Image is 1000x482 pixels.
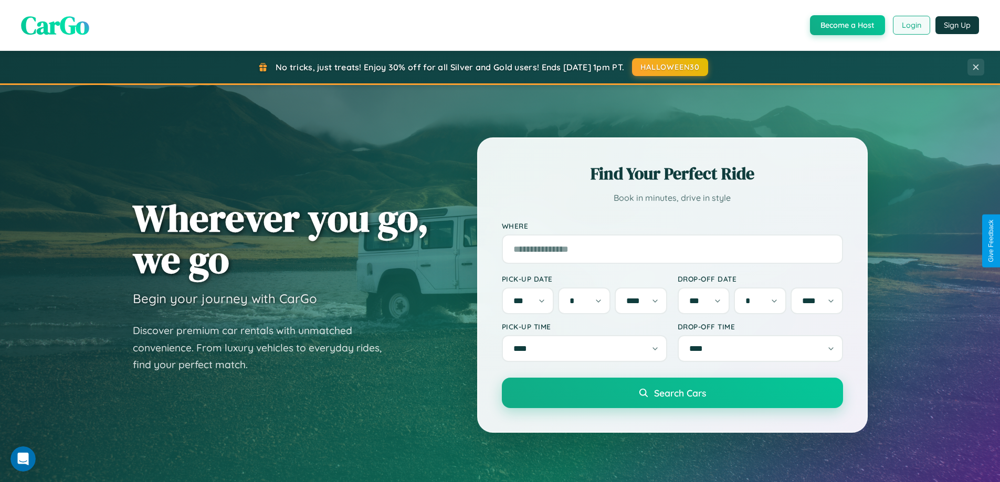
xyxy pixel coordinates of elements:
[133,197,429,280] h1: Wherever you go, we go
[678,322,843,331] label: Drop-off Time
[21,8,89,42] span: CarGo
[502,190,843,206] p: Book in minutes, drive in style
[935,16,979,34] button: Sign Up
[133,322,395,373] p: Discover premium car rentals with unmatched convenience. From luxury vehicles to everyday rides, ...
[893,16,930,35] button: Login
[502,322,667,331] label: Pick-up Time
[987,220,995,262] div: Give Feedback
[502,221,843,230] label: Where
[276,62,624,72] span: No tricks, just treats! Enjoy 30% off for all Silver and Gold users! Ends [DATE] 1pm PT.
[678,274,843,283] label: Drop-off Date
[502,162,843,185] h2: Find Your Perfect Ride
[133,291,317,306] h3: Begin your journey with CarGo
[632,58,708,76] button: HALLOWEEN30
[10,446,36,472] iframe: Intercom live chat
[502,274,667,283] label: Pick-up Date
[502,378,843,408] button: Search Cars
[654,387,706,399] span: Search Cars
[810,15,885,35] button: Become a Host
